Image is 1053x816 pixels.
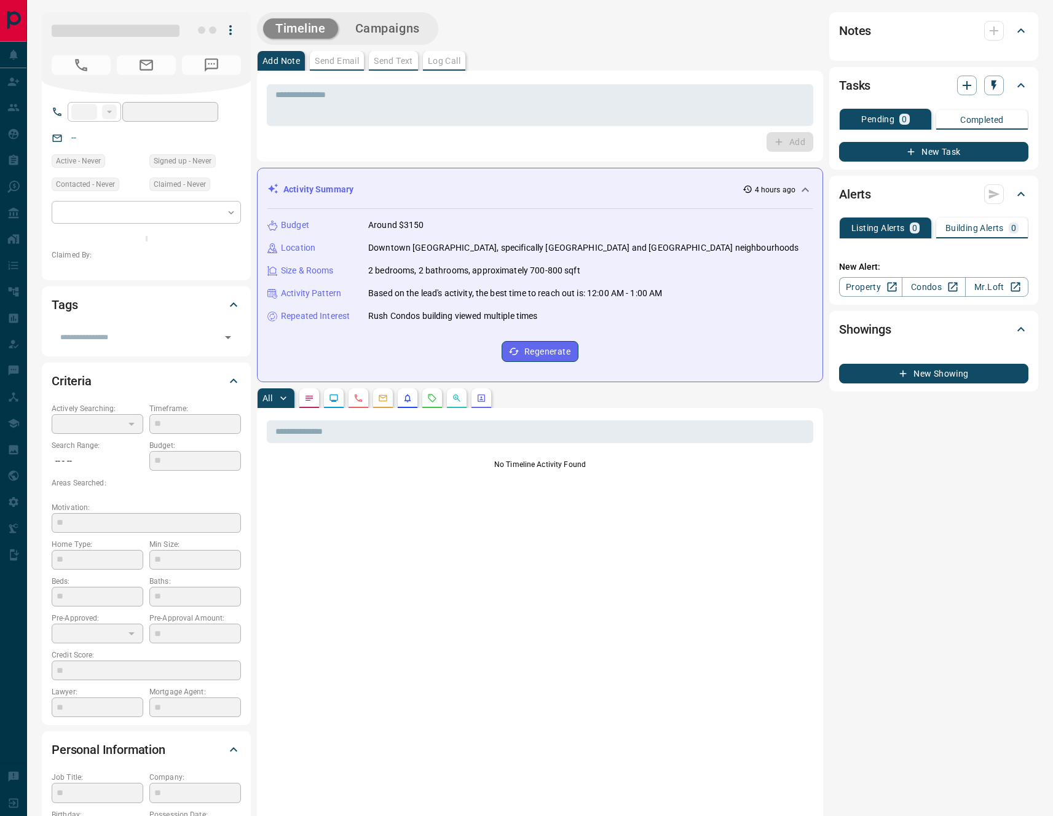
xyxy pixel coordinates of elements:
button: New Showing [839,364,1028,383]
p: 0 [1011,224,1016,232]
p: Completed [960,116,1004,124]
button: Timeline [263,18,338,39]
a: Condos [902,277,965,297]
div: Personal Information [52,735,241,764]
p: Baths: [149,576,241,587]
p: Location [281,241,315,254]
p: 0 [902,115,907,124]
p: 4 hours ago [755,184,795,195]
p: Budget [281,219,309,232]
span: Claimed - Never [154,178,206,190]
p: New Alert: [839,261,1028,273]
p: Actively Searching: [52,403,143,414]
h2: Tags [52,295,77,315]
p: Downtown [GEOGRAPHIC_DATA], specifically [GEOGRAPHIC_DATA] and [GEOGRAPHIC_DATA] neighbourhoods [368,241,799,254]
div: Criteria [52,366,241,396]
p: Areas Searched: [52,477,241,488]
span: No Number [52,55,111,75]
p: Pre-Approved: [52,613,143,624]
p: 2 bedrooms, 2 bathrooms, approximately 700-800 sqft [368,264,580,277]
p: Around $3150 [368,219,424,232]
p: Timeframe: [149,403,241,414]
svg: Lead Browsing Activity [329,393,339,403]
p: -- - -- [52,451,143,471]
div: Showings [839,315,1028,344]
p: Motivation: [52,502,241,513]
svg: Notes [304,393,314,403]
a: Property [839,277,902,297]
h2: Tasks [839,76,870,95]
p: Based on the lead's activity, the best time to reach out is: 12:00 AM - 1:00 AM [368,287,662,300]
p: 0 [912,224,917,232]
h2: Alerts [839,184,871,204]
p: Building Alerts [945,224,1004,232]
button: Campaigns [343,18,432,39]
span: No Email [117,55,176,75]
p: Min Size: [149,539,241,550]
p: Credit Score: [52,649,241,661]
svg: Requests [427,393,437,403]
p: Mortgage Agent: [149,686,241,697]
p: Lawyer: [52,686,143,697]
span: Contacted - Never [56,178,115,190]
p: Search Range: [52,440,143,451]
svg: Agent Actions [476,393,486,403]
p: Beds: [52,576,143,587]
a: Mr.Loft [965,277,1028,297]
svg: Emails [378,393,388,403]
p: Claimed By: [52,249,241,261]
p: Job Title: [52,772,143,783]
svg: Listing Alerts [403,393,412,403]
p: All [262,394,272,402]
svg: Opportunities [452,393,462,403]
p: Home Type: [52,539,143,550]
h2: Criteria [52,371,92,391]
button: Regenerate [502,341,578,362]
span: No Number [182,55,241,75]
p: No Timeline Activity Found [267,459,813,470]
div: Alerts [839,179,1028,209]
a: -- [71,133,76,143]
p: Activity Pattern [281,287,341,300]
div: Notes [839,16,1028,45]
p: Listing Alerts [851,224,905,232]
button: New Task [839,142,1028,162]
span: Active - Never [56,155,101,167]
p: Budget: [149,440,241,451]
svg: Calls [353,393,363,403]
p: Size & Rooms [281,264,334,277]
p: Add Note [262,57,300,65]
button: Open [219,329,237,346]
div: Activity Summary4 hours ago [267,178,813,201]
p: Pre-Approval Amount: [149,613,241,624]
p: Company: [149,772,241,783]
h2: Notes [839,21,871,41]
p: Pending [861,115,894,124]
span: Signed up - Never [154,155,211,167]
div: Tasks [839,71,1028,100]
p: Rush Condos building viewed multiple times [368,310,538,323]
div: Tags [52,290,241,320]
p: Repeated Interest [281,310,350,323]
p: Activity Summary [283,183,353,196]
h2: Personal Information [52,740,165,759]
h2: Showings [839,320,891,339]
